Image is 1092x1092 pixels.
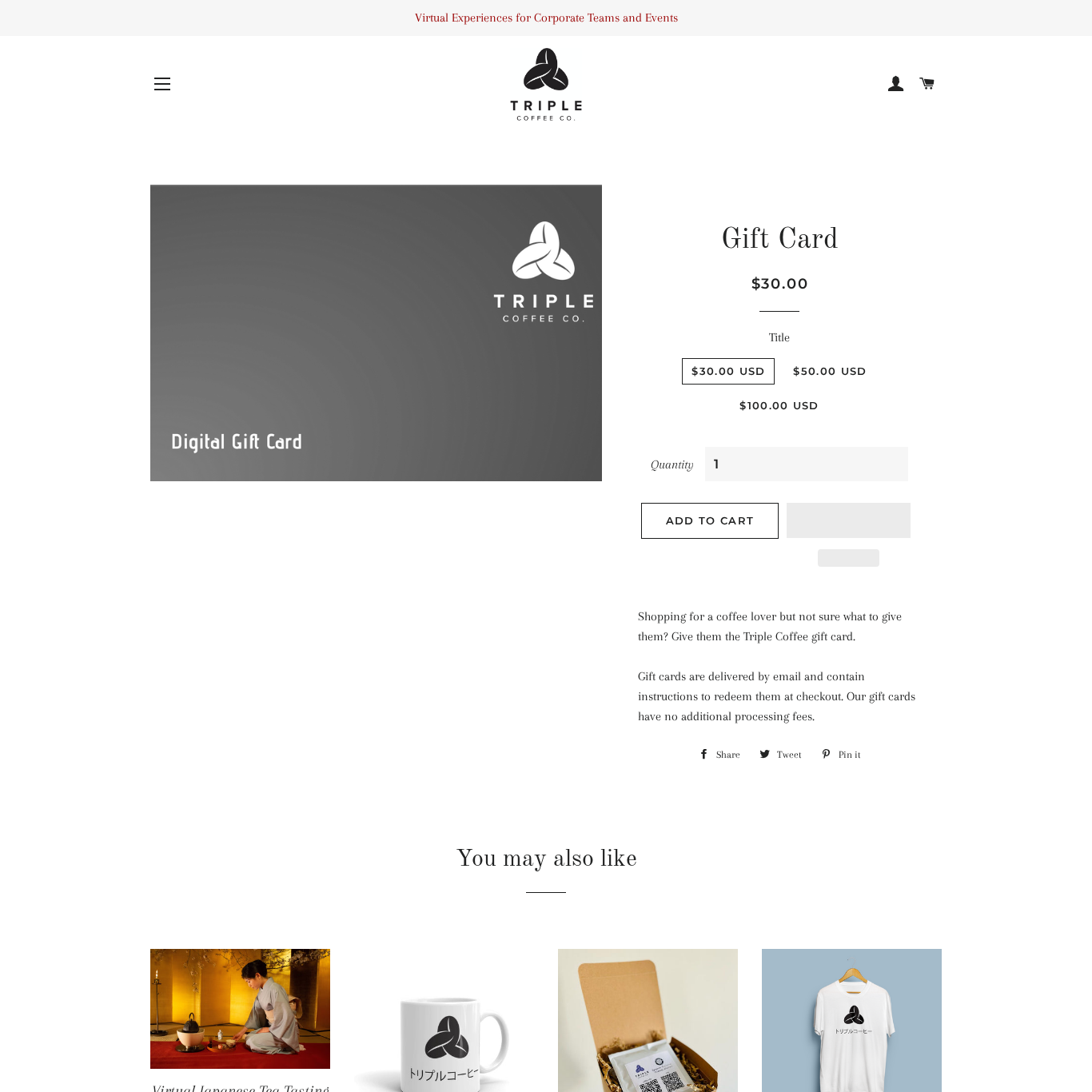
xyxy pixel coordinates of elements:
label: $30.00 USD [682,358,775,385]
span: Pin it [839,743,869,767]
img: Gift Card-Gift Card-Triple Coffee Co. [150,185,602,504]
span: $30.00 [751,275,809,293]
label: $50.00 USD [783,358,876,385]
img: Triple Coffee Co - Logo [510,48,582,121]
label: Quantity [651,455,694,475]
p: Shopping for a coffee lover but not sure what to give them? Give them the Triple Coffee gift card. [638,607,922,647]
label: Title [638,328,922,348]
img: Virtual Japanese Tea Tasting-Green Tea-Triple Coffee Co. [150,949,330,1069]
h2: You may also like [150,843,942,876]
h1: Gift Card [638,221,922,261]
p: Gift cards are delivered by email and contain instructions to redeem them at checkout. Our gift c... [638,667,922,727]
span: Share [716,743,748,767]
span: Tweet [777,743,810,767]
label: $100.00 USD [730,393,828,419]
span: Add to Cart [666,514,754,527]
button: Add to Cart [641,503,779,538]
